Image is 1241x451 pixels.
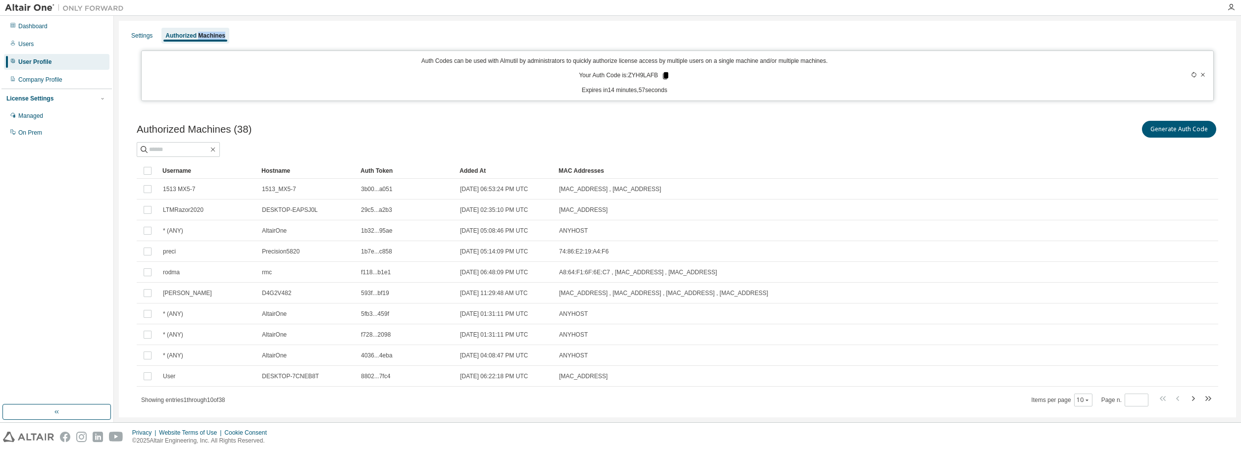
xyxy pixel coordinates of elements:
[159,429,224,437] div: Website Terms of Use
[109,432,123,442] img: youtube.svg
[18,58,52,66] div: User Profile
[1032,394,1092,406] span: Items per page
[460,268,528,276] span: [DATE] 06:48:09 PM UTC
[559,372,608,380] span: [MAC_ADDRESS]
[361,227,392,235] span: 1b32...95ae
[18,129,42,137] div: On Prem
[361,206,392,214] span: 29c5...a2b3
[162,163,254,179] div: Username
[18,40,34,48] div: Users
[163,331,183,339] span: * (ANY)
[559,351,588,359] span: ANYHOST
[559,289,768,297] span: [MAC_ADDRESS] , [MAC_ADDRESS] , [MAC_ADDRESS] , [MAC_ADDRESS]
[559,227,588,235] span: ANYHOST
[18,22,48,30] div: Dashboard
[148,57,1101,65] p: Auth Codes can be used with Almutil by administrators to quickly authorize license access by mult...
[460,331,528,339] span: [DATE] 01:31:11 PM UTC
[460,289,528,297] span: [DATE] 11:29:48 AM UTC
[361,163,452,179] div: Auth Token
[18,76,62,84] div: Company Profile
[460,163,551,179] div: Added At
[460,248,528,255] span: [DATE] 05:14:09 PM UTC
[1077,396,1090,404] button: 10
[163,227,183,235] span: * (ANY)
[261,163,353,179] div: Hostname
[1101,394,1148,406] span: Page n.
[262,331,287,339] span: AltairOne
[262,227,287,235] span: AltairOne
[361,268,391,276] span: f118...b1e1
[6,95,53,102] div: License Settings
[361,351,392,359] span: 4036...4eba
[559,206,608,214] span: [MAC_ADDRESS]
[76,432,87,442] img: instagram.svg
[132,429,159,437] div: Privacy
[224,429,272,437] div: Cookie Consent
[262,248,300,255] span: Precision5820
[163,206,204,214] span: LTMRazor2020
[60,432,70,442] img: facebook.svg
[262,372,319,380] span: DESKTOP-7CNEB8T
[93,432,103,442] img: linkedin.svg
[559,310,588,318] span: ANYHOST
[262,268,272,276] span: rmc
[163,248,176,255] span: preci
[148,86,1101,95] p: Expires in 14 minutes, 57 seconds
[579,71,670,80] p: Your Auth Code is: ZYH9LAFB
[460,206,528,214] span: [DATE] 02:35:10 PM UTC
[5,3,129,13] img: Altair One
[163,372,175,380] span: User
[163,310,183,318] span: * (ANY)
[559,163,1109,179] div: MAC Addresses
[559,248,609,255] span: 74:86:E2:19:A4:F6
[361,331,391,339] span: f728...2098
[559,268,717,276] span: A8:64:F1:6F:6E:C7 , [MAC_ADDRESS] , [MAC_ADDRESS]
[18,112,43,120] div: Managed
[460,227,528,235] span: [DATE] 05:08:46 PM UTC
[163,185,195,193] span: 1513 MX5-7
[165,32,225,40] div: Authorized Machines
[262,289,291,297] span: D4G2V482
[460,372,528,380] span: [DATE] 06:22:18 PM UTC
[559,331,588,339] span: ANYHOST
[559,185,661,193] span: [MAC_ADDRESS] , [MAC_ADDRESS]
[460,185,528,193] span: [DATE] 06:53:24 PM UTC
[460,351,528,359] span: [DATE] 04:08:47 PM UTC
[262,310,287,318] span: AltairOne
[361,248,392,255] span: 1b7e...c858
[1142,121,1216,138] button: Generate Auth Code
[361,185,392,193] span: 3b00...a051
[163,289,212,297] span: [PERSON_NAME]
[361,372,390,380] span: 8802...7fc4
[163,268,180,276] span: rodma
[460,310,528,318] span: [DATE] 01:31:11 PM UTC
[361,289,389,297] span: 593f...bf19
[361,310,389,318] span: 5fb3...459f
[3,432,54,442] img: altair_logo.svg
[137,124,252,135] span: Authorized Machines (38)
[132,437,273,445] p: © 2025 Altair Engineering, Inc. All Rights Reserved.
[163,351,183,359] span: * (ANY)
[131,32,153,40] div: Settings
[262,185,296,193] span: 1513_MX5-7
[262,206,318,214] span: DESKTOP-EAPSJ0L
[141,397,225,403] span: Showing entries 1 through 10 of 38
[262,351,287,359] span: AltairOne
